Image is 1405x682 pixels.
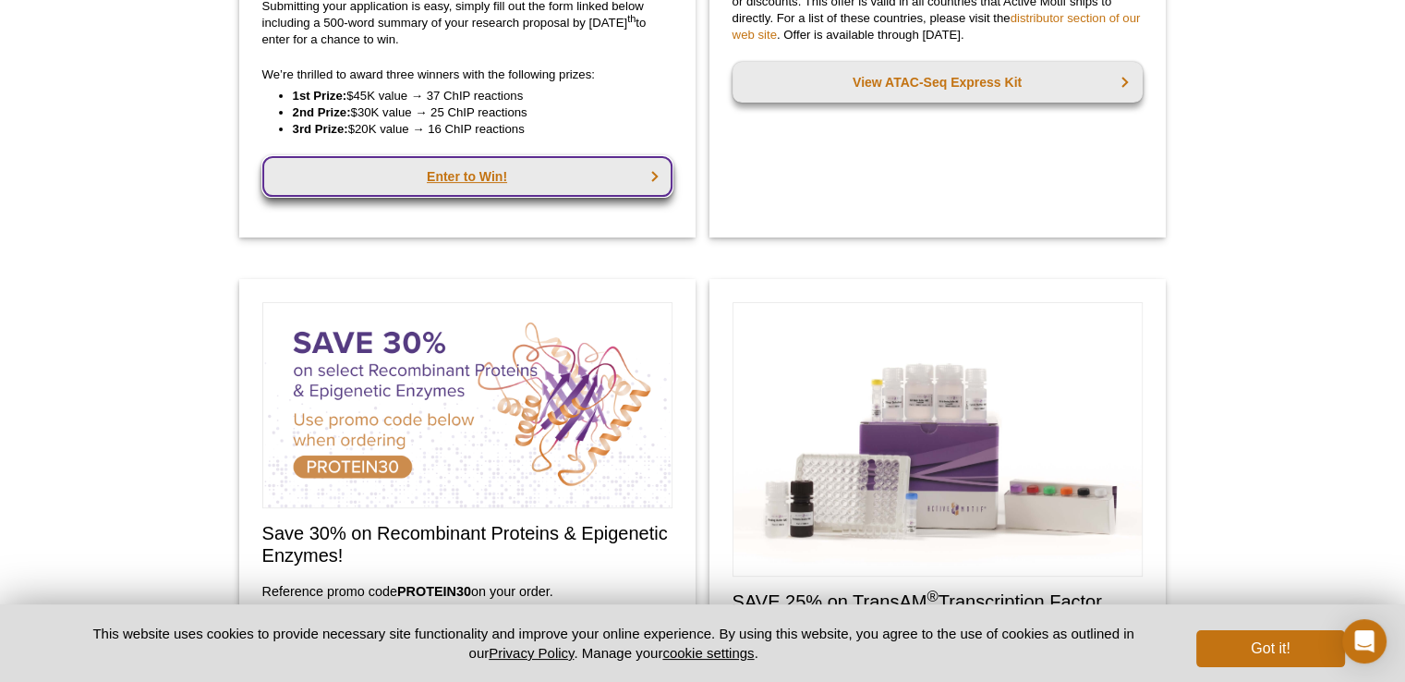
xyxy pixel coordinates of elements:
h2: SAVE 25% on TransAM Transcription Factor Assay Kits! [733,591,1143,635]
button: Got it! [1196,630,1344,667]
h2: Save 30% on Recombinant Proteins & Epigenetic Enzymes! [262,522,672,566]
li: $30K value → 25 ChIP reactions [293,104,654,121]
sup: ® [927,587,938,604]
p: We’re thrilled to award three winners with the following prizes: [262,67,672,83]
img: Save on Recombinant Proteins and Enzymes [262,302,672,508]
a: Enter to Win! [262,156,672,197]
strong: 1st Prize: [293,89,347,103]
h3: Reference promo code on your order. [262,580,672,603]
li: $20K value → 16 ChIP reactions [293,121,654,138]
strong: 3rd Prize: [293,122,348,136]
a: Privacy Policy [489,645,574,661]
strong: PROTEIN30 [397,584,471,599]
strong: 2nd Prize: [293,105,351,119]
li: $45K value → 37 ChIP reactions [293,88,654,104]
sup: th [627,12,636,23]
img: Save on TransAM [733,302,1143,577]
div: Open Intercom Messenger [1342,619,1387,664]
p: This website uses cookies to provide necessary site functionality and improve your online experie... [61,624,1167,663]
button: cookie settings [662,645,754,661]
a: View ATAC-Seq Express Kit [733,62,1143,103]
